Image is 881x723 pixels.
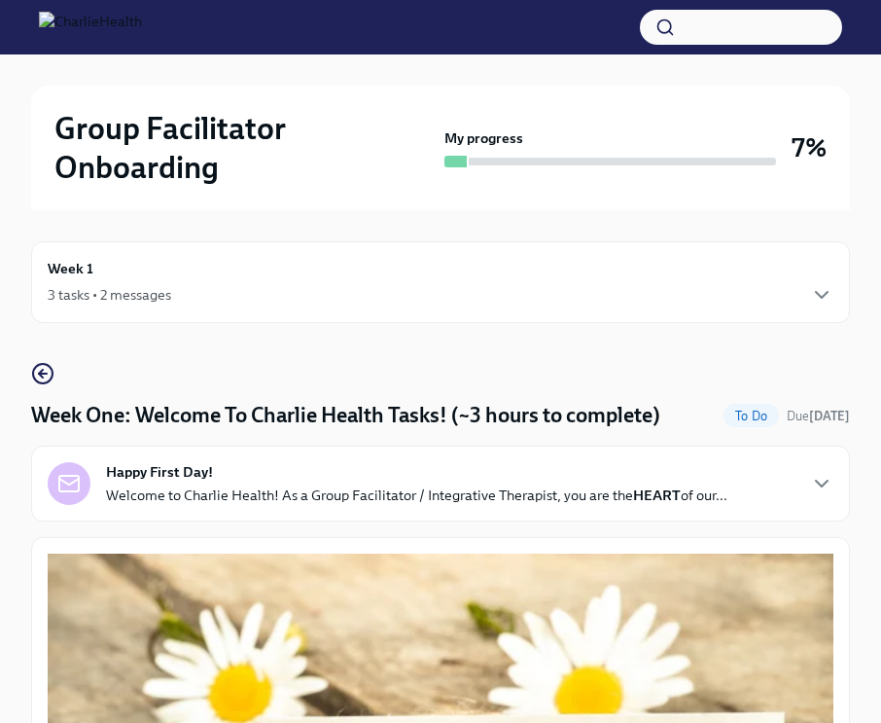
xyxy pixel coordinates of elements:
span: To Do [723,409,779,423]
h2: Group Facilitator Onboarding [54,109,437,187]
h4: Week One: Welcome To Charlie Health Tasks! (~3 hours to complete) [31,401,660,430]
h3: 7% [792,130,827,165]
strong: Happy First Day! [106,462,213,482]
strong: HEART [633,487,681,504]
strong: My progress [444,128,523,148]
p: Welcome to Charlie Health! As a Group Facilitator / Integrative Therapist, you are the of our... [106,486,727,505]
strong: [DATE] [809,409,850,423]
img: CharlieHealth [39,12,142,43]
h6: Week 1 [48,258,93,279]
span: Due [787,409,850,423]
span: August 18th, 2025 10:00 [787,407,850,425]
div: 3 tasks • 2 messages [48,285,171,305]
